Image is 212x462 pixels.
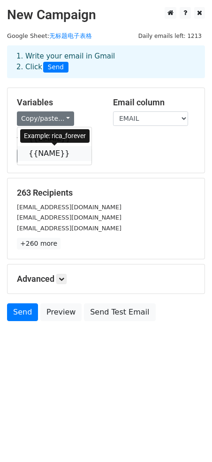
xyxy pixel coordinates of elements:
[84,303,155,321] a: Send Test Email
[17,225,121,232] small: [EMAIL_ADDRESS][DOMAIN_NAME]
[165,417,212,462] iframe: Chat Widget
[7,7,205,23] h2: New Campaign
[135,32,205,39] a: Daily emails left: 1213
[7,303,38,321] a: Send
[17,204,121,211] small: [EMAIL_ADDRESS][DOMAIN_NAME]
[17,131,91,146] a: {{EMAIL}}
[17,188,195,198] h5: 263 Recipients
[17,111,74,126] a: Copy/paste...
[17,97,99,108] h5: Variables
[40,303,82,321] a: Preview
[17,274,195,284] h5: Advanced
[17,146,91,161] a: {{NAME}}
[9,51,203,73] div: 1. Write your email in Gmail 2. Click
[135,31,205,41] span: Daily emails left: 1213
[49,32,92,39] a: 无标题电子表格
[17,238,61,249] a: +260 more
[20,129,90,143] div: Example: rica_forever
[113,97,195,108] h5: Email column
[43,62,68,73] span: Send
[17,214,121,221] small: [EMAIL_ADDRESS][DOMAIN_NAME]
[7,32,92,39] small: Google Sheet:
